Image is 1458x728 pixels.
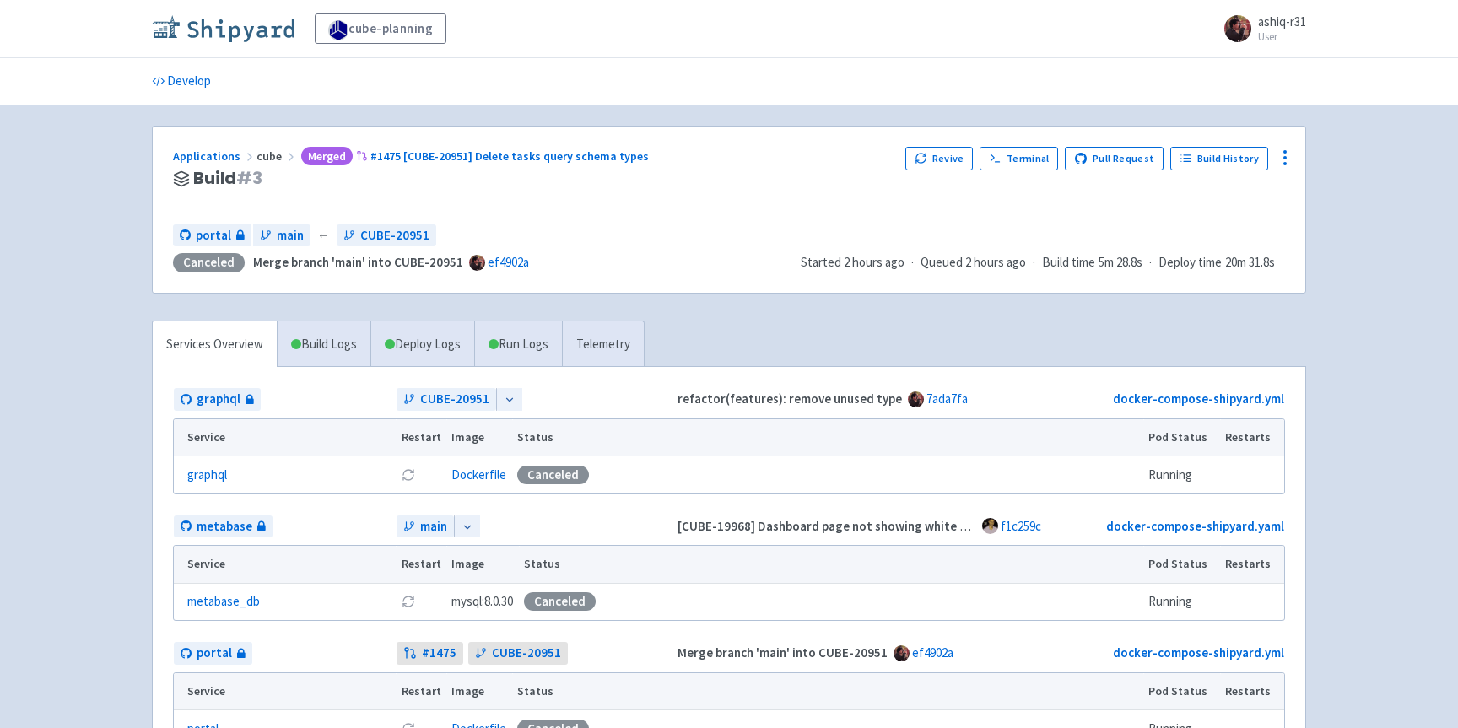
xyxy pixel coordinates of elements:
[519,546,1143,583] th: Status
[562,321,644,368] a: Telemetry
[912,644,953,661] a: ef4902a
[396,546,446,583] th: Restart
[315,13,446,44] a: cube-planning
[1143,456,1220,493] td: Running
[420,517,447,537] span: main
[420,390,489,409] span: CUBE-20951
[174,673,396,710] th: Service
[678,518,1059,534] strong: [CUBE-19968] Dashboard page not showing white background (#83)
[174,546,396,583] th: Service
[298,148,651,164] a: Merged#1475 [CUBE-20951] Delete tasks query schema types
[1099,253,1142,272] span: 5m 28.8s
[451,466,506,483] a: Dockerfile
[474,321,562,368] a: Run Logs
[1001,518,1041,534] a: f1c259c
[422,644,456,663] strong: # 1475
[678,391,902,407] strong: refactor(features): remove unused type
[1106,518,1284,534] a: docker-compose-shipyard.yaml
[197,390,240,409] span: graphql
[801,254,904,270] span: Started
[253,254,463,270] strong: Merge branch 'main' into CUBE-20951
[1158,253,1222,272] span: Deploy time
[278,321,370,368] a: Build Logs
[905,147,973,170] button: Revive
[317,226,330,245] span: ←
[451,592,513,612] span: mysql:8.0.30
[678,644,888,661] strong: Merge branch 'main' into CUBE-20951
[301,147,353,166] span: Merged
[370,321,474,368] a: Deploy Logs
[1170,147,1268,170] a: Build History
[397,388,496,411] a: CUBE-20951
[965,254,1026,270] time: 2 hours ago
[174,388,261,411] a: graphql
[402,595,415,608] button: Restart pod
[926,391,968,407] a: 7ada7fa
[187,592,260,612] a: metabase_db
[197,517,252,537] span: metabase
[517,466,589,484] div: Canceled
[1113,644,1284,661] a: docker-compose-shipyard.yml
[1220,546,1284,583] th: Restarts
[1143,419,1220,456] th: Pod Status
[173,224,251,247] a: portal
[1214,15,1306,42] a: ashiq-r31 User
[402,468,415,482] button: Restart pod
[152,58,211,105] a: Develop
[921,254,1026,270] span: Queued
[980,147,1058,170] a: Terminal
[174,642,252,665] a: portal
[397,642,463,665] a: #1475
[468,642,568,665] a: CUBE-20951
[196,226,231,245] span: portal
[187,466,227,485] a: graphql
[360,226,429,245] span: CUBE-20951
[256,148,298,164] span: cube
[446,673,512,710] th: Image
[173,253,245,272] div: Canceled
[153,321,277,368] a: Services Overview
[512,419,1143,456] th: Status
[1225,253,1275,272] span: 20m 31.8s
[488,254,529,270] a: ef4902a
[1220,673,1284,710] th: Restarts
[1143,673,1220,710] th: Pod Status
[396,419,446,456] th: Restart
[1258,13,1306,30] span: ashiq-r31
[193,169,262,188] span: Build
[396,673,446,710] th: Restart
[253,224,310,247] a: main
[173,148,256,164] a: Applications
[524,592,596,611] div: Canceled
[277,226,304,245] span: main
[236,166,262,190] span: # 3
[512,673,1143,710] th: Status
[844,254,904,270] time: 2 hours ago
[446,419,512,456] th: Image
[152,15,294,42] img: Shipyard logo
[174,515,273,538] a: metabase
[1113,391,1284,407] a: docker-compose-shipyard.yml
[1143,546,1220,583] th: Pod Status
[174,419,396,456] th: Service
[337,224,436,247] a: CUBE-20951
[1042,253,1095,272] span: Build time
[1065,147,1164,170] a: Pull Request
[197,644,232,663] span: portal
[1258,31,1306,42] small: User
[801,253,1285,272] div: · · ·
[1220,419,1284,456] th: Restarts
[446,546,519,583] th: Image
[397,515,454,538] a: main
[492,644,561,663] span: CUBE-20951
[1143,583,1220,620] td: Running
